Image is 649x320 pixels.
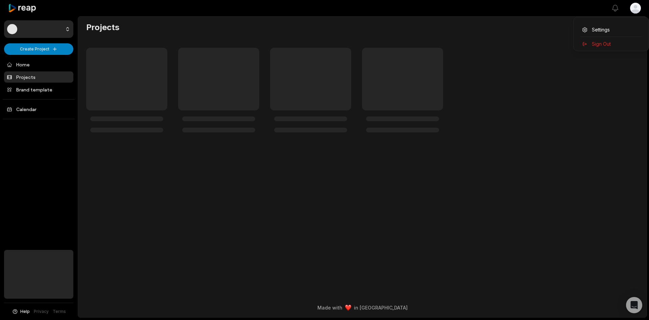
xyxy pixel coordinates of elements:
[53,308,66,315] a: Terms
[86,22,119,33] h2: Projects
[626,297,642,313] div: Open Intercom Messenger
[592,26,610,33] span: Settings
[345,305,351,311] img: heart emoji
[34,308,49,315] a: Privacy
[4,104,73,115] a: Calendar
[20,308,30,315] span: Help
[4,84,73,95] a: Brand template
[592,40,611,47] span: Sign Out
[4,59,73,70] a: Home
[4,71,73,83] a: Projects
[84,304,641,311] div: Made with in [GEOGRAPHIC_DATA]
[4,43,73,55] button: Create Project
